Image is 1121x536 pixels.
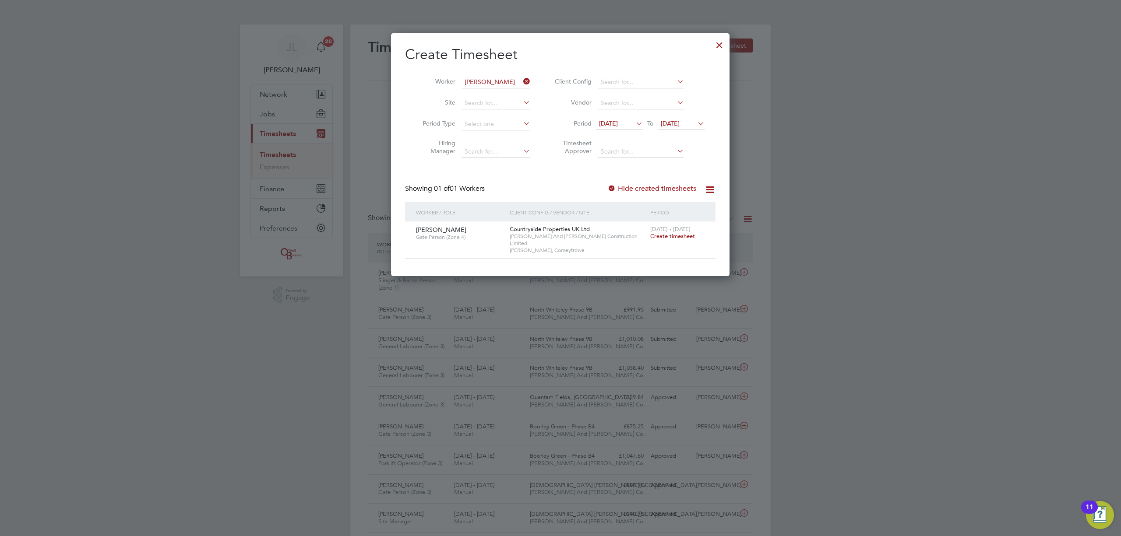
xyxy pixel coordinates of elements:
input: Select one [462,118,530,130]
span: Create timesheet [650,232,695,240]
span: [PERSON_NAME] And [PERSON_NAME] Construction Limited [510,233,646,246]
span: 01 of [434,184,450,193]
span: Countryside Properties UK Ltd [510,225,590,233]
label: Timesheet Approver [552,139,592,155]
span: Gate Person (Zone 4) [416,234,503,241]
label: Hide created timesheets [607,184,696,193]
div: Client Config / Vendor / Site [508,202,648,222]
span: [PERSON_NAME], Comeytrowe [510,247,646,254]
label: Period Type [416,119,455,127]
input: Search for... [462,76,530,88]
span: [DATE] [661,119,680,127]
h2: Create Timesheet [405,46,716,64]
label: Vendor [552,98,592,106]
button: Open Resource Center, 11 new notifications [1086,501,1114,529]
input: Search for... [598,97,684,109]
span: [DATE] - [DATE] [650,225,691,233]
label: Hiring Manager [416,139,455,155]
div: 11 [1086,507,1093,518]
input: Search for... [462,146,530,158]
label: Period [552,119,592,127]
span: [PERSON_NAME] [416,226,466,234]
span: [DATE] [599,119,618,127]
div: Period [648,202,707,222]
input: Search for... [462,97,530,109]
span: To [645,118,656,129]
label: Site [416,98,455,106]
input: Search for... [598,146,684,158]
div: Worker / Role [414,202,508,222]
label: Worker [416,77,455,85]
div: Showing [405,184,486,193]
input: Search for... [598,76,684,88]
span: 01 Workers [434,184,485,193]
label: Client Config [552,77,592,85]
